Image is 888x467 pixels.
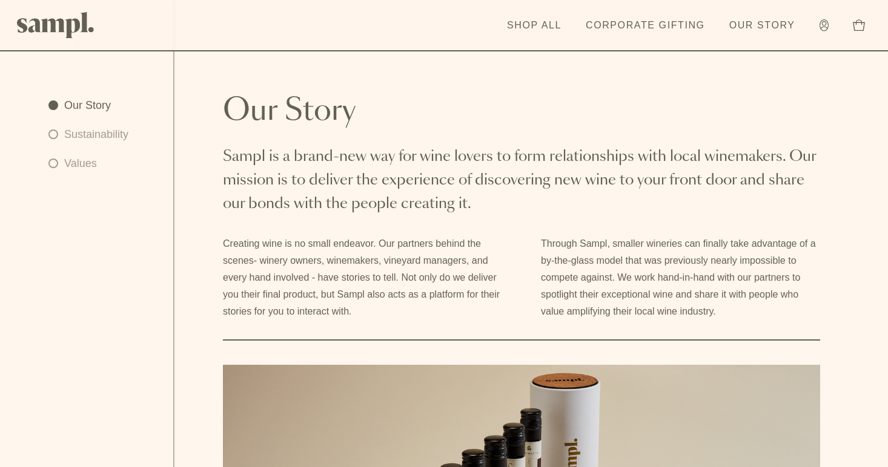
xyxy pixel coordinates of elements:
a: Sustainability [48,126,128,143]
p: Through Sampl, smaller wineries can finally take advantage of a by-the-glass model that was previ... [541,235,820,320]
a: Our Story [723,12,801,39]
h2: Our Story [223,97,820,126]
img: Sampl logo [17,12,94,38]
a: Corporate Gifting [580,12,711,39]
p: Creating wine is no small endeavor. Our partners behind the scenes- winery owners, winemakers, vi... [223,235,502,320]
a: Our Story [48,97,128,114]
a: Values [48,155,128,172]
p: Sampl is a brand-new way for wine lovers to form relationships with local winemakers. Our mission... [223,145,820,216]
a: Shop All [501,12,568,39]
